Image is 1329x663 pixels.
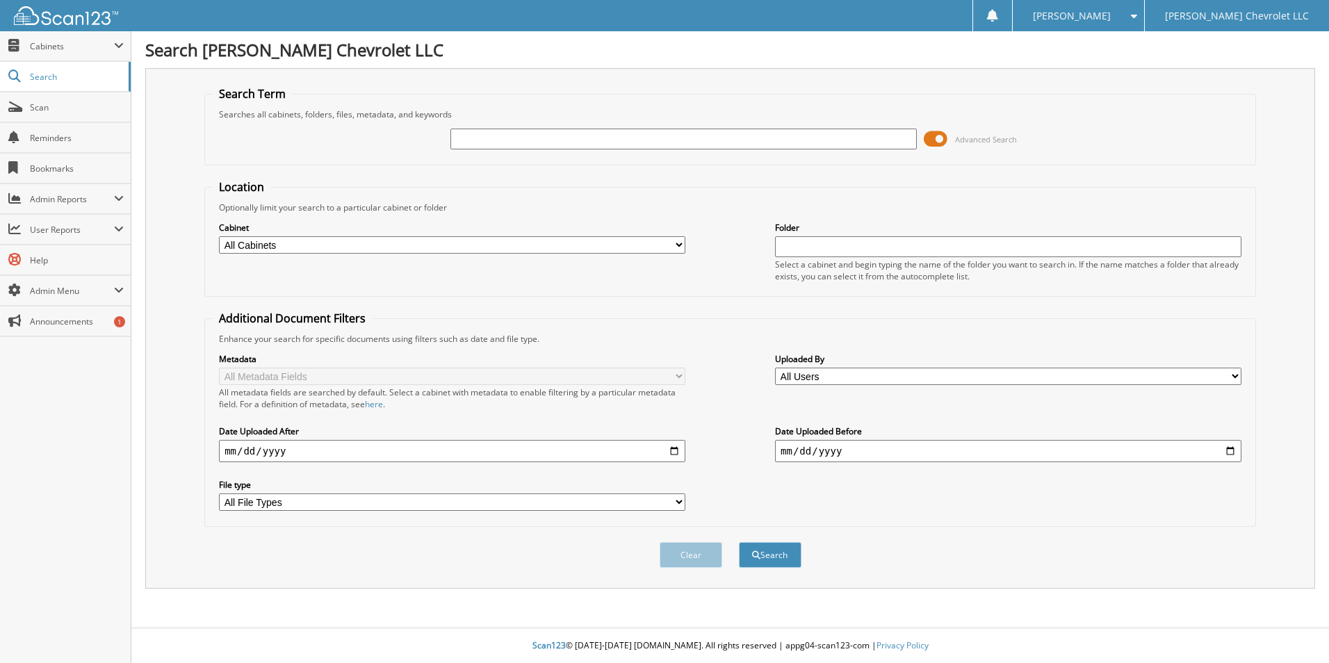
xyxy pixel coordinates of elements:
[660,542,722,568] button: Clear
[212,179,271,195] legend: Location
[219,440,685,462] input: start
[30,71,122,83] span: Search
[212,108,1248,120] div: Searches all cabinets, folders, files, metadata, and keywords
[219,353,685,365] label: Metadata
[131,629,1329,663] div: © [DATE]-[DATE] [DOMAIN_NAME]. All rights reserved | appg04-scan123-com |
[775,425,1241,437] label: Date Uploaded Before
[145,38,1315,61] h1: Search [PERSON_NAME] Chevrolet LLC
[212,311,373,326] legend: Additional Document Filters
[30,40,114,52] span: Cabinets
[1165,12,1309,20] span: [PERSON_NAME] Chevrolet LLC
[30,316,124,327] span: Announcements
[212,202,1248,213] div: Optionally limit your search to a particular cabinet or folder
[30,193,114,205] span: Admin Reports
[739,542,801,568] button: Search
[212,333,1248,345] div: Enhance your search for specific documents using filters such as date and file type.
[775,222,1241,234] label: Folder
[30,254,124,266] span: Help
[1033,12,1111,20] span: [PERSON_NAME]
[30,132,124,144] span: Reminders
[365,398,383,410] a: here
[219,425,685,437] label: Date Uploaded After
[955,134,1017,145] span: Advanced Search
[532,639,566,651] span: Scan123
[775,353,1241,365] label: Uploaded By
[30,163,124,174] span: Bookmarks
[775,259,1241,282] div: Select a cabinet and begin typing the name of the folder you want to search in. If the name match...
[219,479,685,491] label: File type
[775,440,1241,462] input: end
[30,224,114,236] span: User Reports
[30,101,124,113] span: Scan
[114,316,125,327] div: 1
[212,86,293,101] legend: Search Term
[219,386,685,410] div: All metadata fields are searched by default. Select a cabinet with metadata to enable filtering b...
[877,639,929,651] a: Privacy Policy
[30,285,114,297] span: Admin Menu
[219,222,685,234] label: Cabinet
[14,6,118,25] img: scan123-logo-white.svg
